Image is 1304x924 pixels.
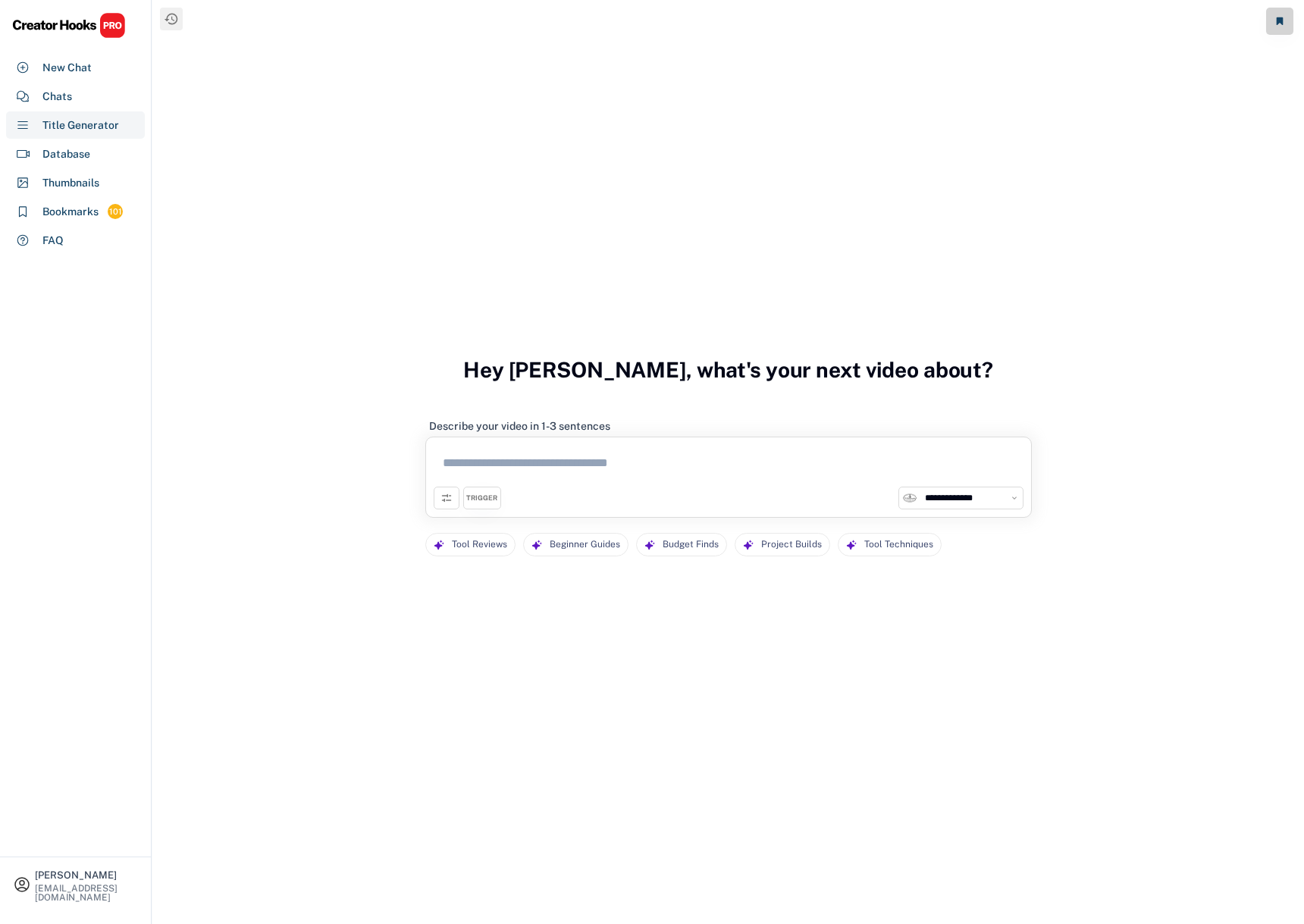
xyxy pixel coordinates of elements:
[42,60,92,76] div: New Chat
[903,491,917,505] img: unnamed.jpg
[466,493,497,503] div: TRIGGER
[35,870,138,880] div: [PERSON_NAME]
[12,12,126,39] img: CHPRO%20Logo.svg
[550,534,620,556] div: Beginner Guides
[42,117,119,133] div: Title Generator
[35,884,138,902] div: [EMAIL_ADDRESS][DOMAIN_NAME]
[42,204,99,220] div: Bookmarks
[864,534,933,556] div: Tool Techniques
[463,341,993,399] h3: Hey [PERSON_NAME], what's your next video about?
[42,175,99,191] div: Thumbnails
[42,233,64,249] div: FAQ
[42,146,90,162] div: Database
[761,534,822,556] div: Project Builds
[663,534,719,556] div: Budget Finds
[429,419,610,433] div: Describe your video in 1-3 sentences
[452,534,507,556] div: Tool Reviews
[108,205,123,218] div: 101
[42,89,72,105] div: Chats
